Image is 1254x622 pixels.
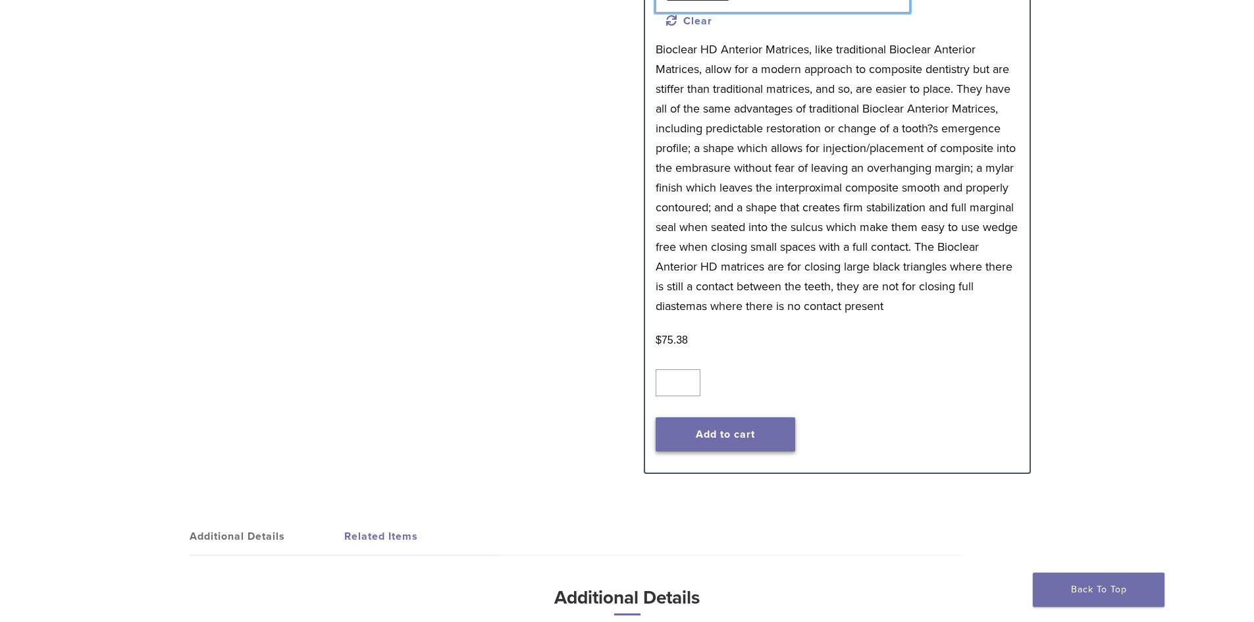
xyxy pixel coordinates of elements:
[190,518,344,555] a: Additional Details
[656,417,795,452] button: Add to cart
[656,334,688,346] bdi: 75.38
[344,518,499,555] a: Related Items
[656,39,1019,316] p: Bioclear HD Anterior Matrices, like traditional Bioclear Anterior Matrices, allow for a modern ap...
[656,334,662,346] span: $
[1033,573,1164,607] a: Back To Top
[666,14,712,28] a: Clear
